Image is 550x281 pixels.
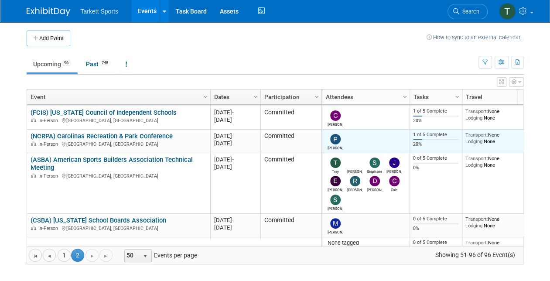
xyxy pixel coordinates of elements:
[350,158,360,168] img: Ryan McMahan
[31,118,36,122] img: In-Person Event
[214,132,256,140] div: [DATE]
[330,176,341,186] img: Emma Bohn
[454,93,461,100] span: Column Settings
[214,216,256,224] div: [DATE]
[465,240,528,252] div: None None
[214,163,256,171] div: [DATE]
[427,34,524,41] a: How to sync to an external calendar...
[465,216,528,229] div: None None
[369,158,380,168] img: Stephane Leudet de la Vallee
[27,56,78,72] a: Upcoming96
[465,108,488,114] span: Transport:
[31,224,206,232] div: [GEOGRAPHIC_DATA], [GEOGRAPHIC_DATA]
[232,156,234,163] span: -
[252,93,259,100] span: Column Settings
[58,249,71,262] a: 1
[413,108,458,114] div: 1 of 5 Complete
[465,240,488,246] span: Transport:
[330,110,341,121] img: Chris Wedge
[232,133,234,139] span: -
[31,141,36,146] img: In-Person Event
[328,168,343,174] div: Trey Shipman
[260,214,321,237] td: Committed
[448,4,488,19] a: Search
[389,176,400,186] img: Cale Hayes
[465,246,484,252] span: Lodging:
[328,205,343,211] div: Steve Naum
[251,89,260,103] a: Column Settings
[27,7,70,16] img: ExhibitDay
[326,89,404,104] a: Attendees
[386,186,402,192] div: Cale Hayes
[31,172,206,179] div: [GEOGRAPHIC_DATA], [GEOGRAPHIC_DATA]
[465,108,528,121] div: None None
[260,237,321,258] td: Committed
[330,218,341,229] img: Mason Farnsworth
[465,162,484,168] span: Lodging:
[102,253,109,260] span: Go to the last page
[113,249,206,262] span: Events per page
[465,216,488,222] span: Transport:
[89,253,96,260] span: Go to the next page
[413,226,458,232] div: 0%
[459,8,479,15] span: Search
[328,144,343,150] div: Patrick Zeni
[260,153,321,214] td: Committed
[43,249,56,262] a: Go to the previous page
[328,121,343,127] div: Chris Wedge
[312,89,321,103] a: Column Settings
[232,109,234,116] span: -
[125,250,140,262] span: 50
[31,226,36,230] img: In-Person Event
[465,223,484,229] span: Lodging:
[413,132,458,138] div: 1 of 5 Complete
[330,158,341,168] img: Trey Shipman
[413,118,458,124] div: 20%
[466,89,526,104] a: Travel
[427,249,523,261] span: Showing 51-96 of 96 Event(s)
[46,253,53,260] span: Go to the previous page
[347,186,362,192] div: Robin Ernst
[452,89,462,103] a: Column Settings
[260,106,321,130] td: Committed
[465,155,488,161] span: Transport:
[31,117,206,124] div: [GEOGRAPHIC_DATA], [GEOGRAPHIC_DATA]
[413,141,458,147] div: 20%
[465,132,528,144] div: None None
[31,132,173,140] a: (NCRPA) Carolinas Recreation & Park Conference
[29,249,42,262] a: Go to the first page
[31,140,206,147] div: [GEOGRAPHIC_DATA], [GEOGRAPHIC_DATA]
[214,109,256,116] div: [DATE]
[330,134,341,144] img: Patrick Zeni
[413,89,456,104] a: Tasks
[369,176,380,186] img: David Dwyer
[32,253,39,260] span: Go to the first page
[328,186,343,192] div: Emma Bohn
[232,217,234,223] span: -
[401,93,408,100] span: Column Settings
[99,249,113,262] a: Go to the last page
[31,156,193,172] a: (ASBA) American Sports Builders Association Technical Meeting
[325,240,406,247] div: None tagged
[38,226,61,231] span: In-Person
[214,89,255,104] a: Dates
[386,168,402,174] div: Jeff Sackman
[465,138,484,144] span: Lodging:
[31,216,166,224] a: (CSBA) [US_STATE] School Boards Association
[499,3,516,20] img: Trey Shipman
[313,93,320,100] span: Column Settings
[38,141,61,147] span: In-Person
[330,195,341,205] img: Steve Naum
[260,130,321,153] td: Committed
[413,216,458,222] div: 0 of 5 Complete
[413,155,458,161] div: 0 of 5 Complete
[328,229,343,234] div: Mason Farnsworth
[61,60,71,66] span: 96
[214,116,256,123] div: [DATE]
[85,249,99,262] a: Go to the next page
[465,132,488,138] span: Transport:
[214,140,256,147] div: [DATE]
[350,176,360,186] img: Robin Ernst
[413,240,458,246] div: 0 of 5 Complete
[38,118,61,123] span: In-Person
